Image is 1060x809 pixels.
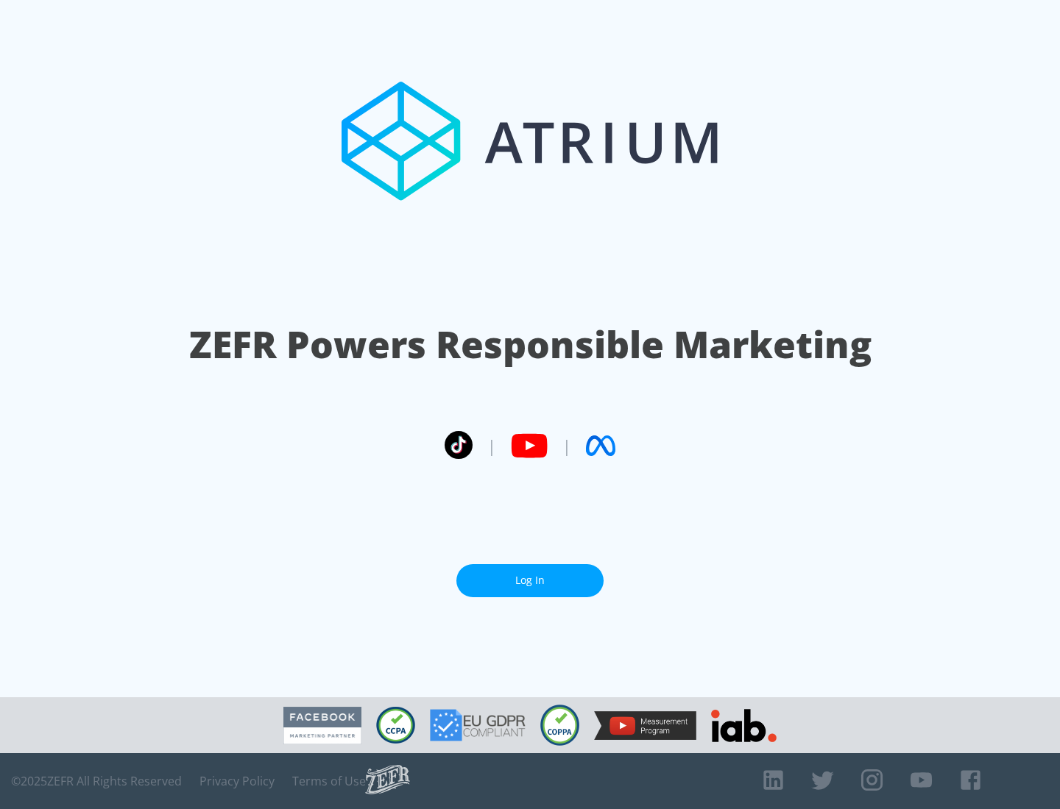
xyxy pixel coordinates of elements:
a: Log In [456,564,604,597]
img: YouTube Measurement Program [594,711,696,740]
span: | [562,435,571,457]
img: COPPA Compliant [540,705,579,746]
h1: ZEFR Powers Responsible Marketing [189,319,872,370]
img: CCPA Compliant [376,707,415,744]
a: Privacy Policy [199,774,275,788]
span: | [487,435,496,457]
img: GDPR Compliant [430,709,526,741]
a: Terms of Use [292,774,366,788]
img: Facebook Marketing Partner [283,707,361,744]
span: © 2025 ZEFR All Rights Reserved [11,774,182,788]
img: IAB [711,709,777,742]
